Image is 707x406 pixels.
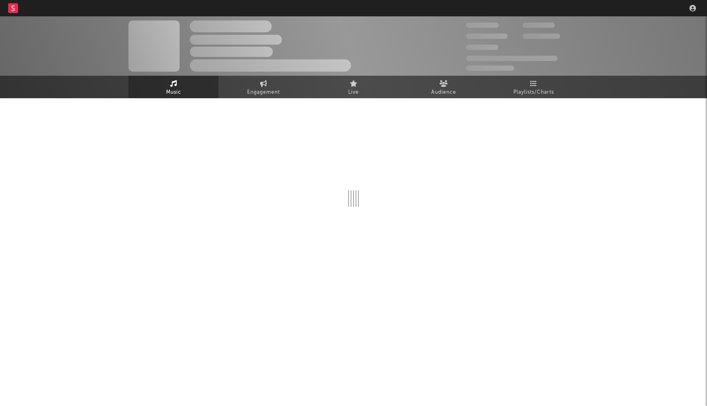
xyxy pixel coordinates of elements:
[128,76,218,98] a: Music
[166,88,181,97] span: Music
[466,34,508,39] span: 50,000,000
[489,76,579,98] a: Playlists/Charts
[399,76,489,98] a: Audience
[247,88,280,97] span: Engagement
[513,88,554,97] span: Playlists/Charts
[522,23,555,28] span: 100,000
[308,76,399,98] a: Live
[522,34,560,39] span: 1,000,000
[466,45,498,50] span: 100,000
[348,88,359,97] span: Live
[466,23,499,28] span: 300,000
[466,56,558,61] span: 50,000,000 Monthly Listeners
[466,65,514,71] span: Jump Score: 85.0
[218,76,308,98] a: Engagement
[431,88,456,97] span: Audience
